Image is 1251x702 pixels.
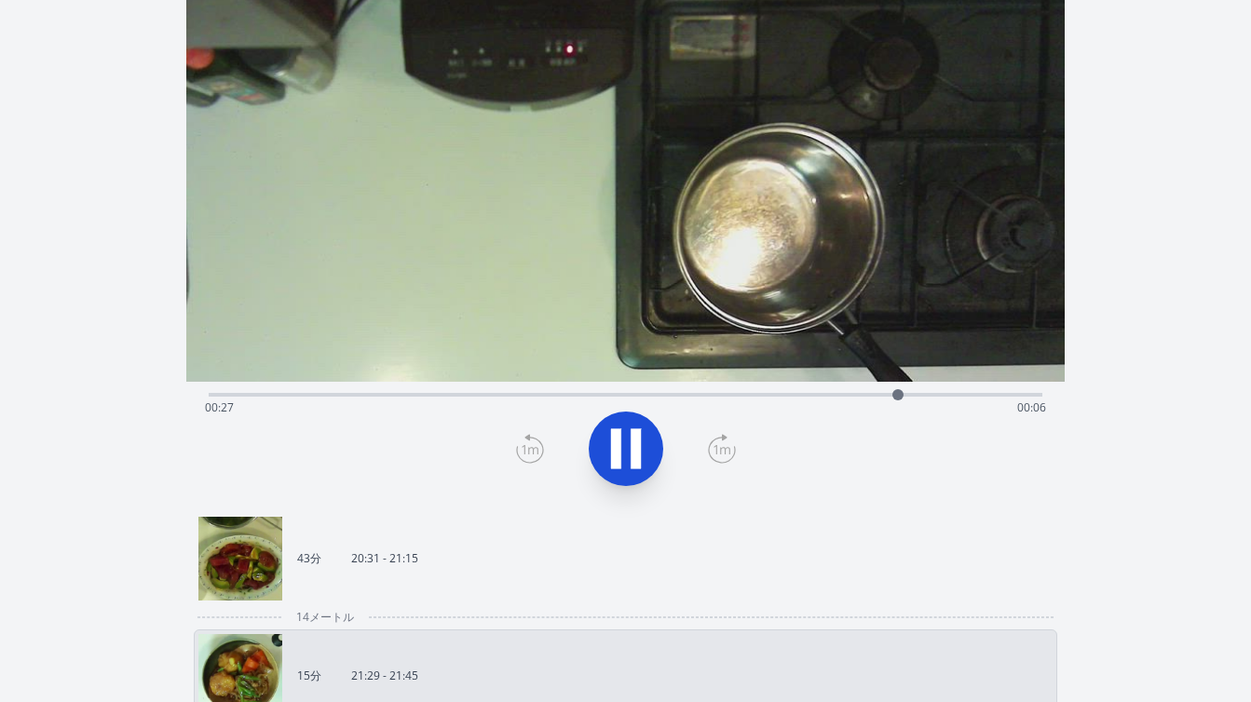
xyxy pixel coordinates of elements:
font: 20:31 - 21:15 [351,550,418,566]
font: 43分 [297,550,321,566]
font: 14メートル [296,609,354,625]
span: 00:06 [1017,399,1046,415]
span: 00:27 [205,399,234,415]
font: 21:29 - 21:45 [351,668,418,683]
img: 250911113231_thumb.jpeg [198,517,282,601]
font: 15分 [297,668,321,683]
